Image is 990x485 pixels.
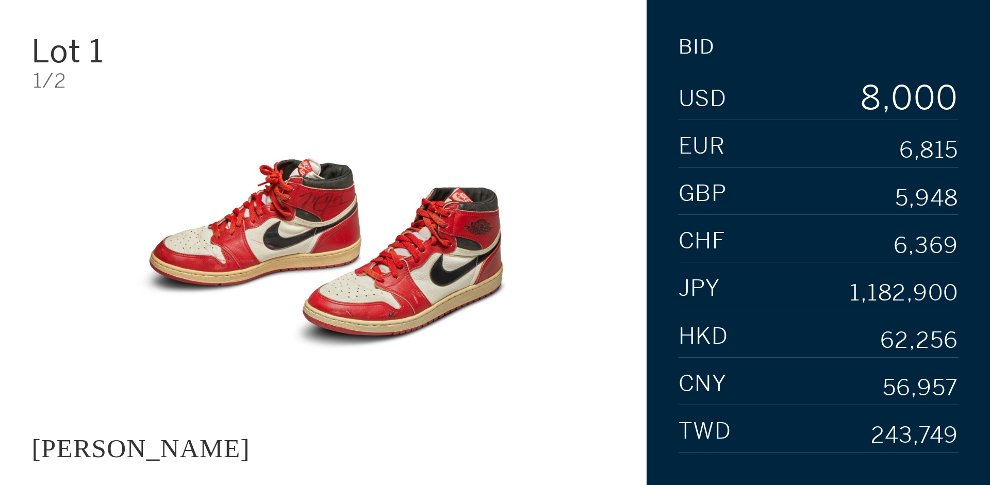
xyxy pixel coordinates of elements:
[679,373,727,395] span: CNY
[859,114,882,147] div: 9
[679,37,715,57] div: Bid
[936,81,959,114] div: 0
[914,81,936,114] div: 0
[895,187,959,210] div: 5,948
[899,140,959,162] div: 6,815
[31,433,250,463] div: [PERSON_NAME]
[859,81,882,114] div: 8
[679,420,732,443] span: TWD
[871,425,959,447] div: 243,749
[894,235,959,257] div: 6,369
[883,377,959,400] div: 56,957
[850,282,959,305] div: 1,182,900
[880,329,959,352] div: 62,256
[679,277,720,300] span: JPY
[679,88,727,110] span: USD
[679,135,725,158] span: EUR
[679,325,729,348] span: HKD
[679,230,726,253] span: CHF
[891,81,914,114] div: 0
[31,36,226,67] div: Lot 1
[103,107,543,400] img: JACQUES MAJORELLE
[679,182,727,205] span: GBP
[33,71,615,91] div: 1/2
